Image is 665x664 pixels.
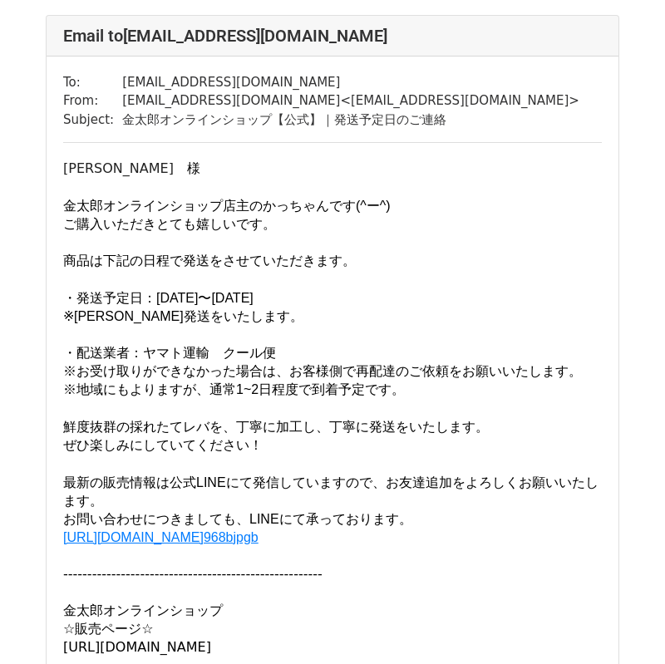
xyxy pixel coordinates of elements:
[63,253,356,268] font: 商品は下記の日程で発送をさせていただきます。
[63,512,412,526] font: お問い合わせにつきましても、LINEにて承っております。
[582,584,665,664] iframe: Chat Widget
[174,161,200,175] font: 様
[63,309,303,323] font: ※[PERSON_NAME]発送をいたします。
[63,346,276,360] font: ・配送業者：ヤマト運輸 クール便
[63,217,276,231] font: ご購入いただきとても嬉しいです。
[122,111,579,130] td: 金太郎オンラインショップ【公式】｜発送予定日のご連絡
[63,160,174,176] span: [PERSON_NAME]
[63,475,598,508] font: 最新の販売情報は公式LINEにて発信していますので、 お友達追加をよろしくお願いいたします。
[63,26,602,46] h4: Email to [EMAIL_ADDRESS][DOMAIN_NAME]
[63,530,259,544] font: [URL][DOMAIN_NAME] 968bjpgb
[63,111,122,130] td: Subject:
[122,73,579,92] td: [EMAIL_ADDRESS][DOMAIN_NAME]
[63,73,122,92] td: To:
[122,91,579,111] td: [EMAIL_ADDRESS][DOMAIN_NAME] < [EMAIL_ADDRESS][DOMAIN_NAME] >
[63,91,122,111] td: From:
[63,199,391,213] font: 金太郎オンラインショップ店主のかっちゃんです(^ー^)
[63,382,405,396] font: ※地域にもよりますが、通常1~2日程度で到着予定です。
[63,529,259,545] a: [URL][DOMAIN_NAME]968bjpgb
[63,291,254,305] font: ・発送予定日：[DATE]〜[DATE]
[63,364,582,378] font: ※お受け取りができなかった場合は、 お客様側で再配達のご依頼をお願いいたします。
[582,584,665,664] div: チャットウィジェット
[63,418,602,455] p: 鮮度抜群の採れたてレバを、丁寧に加工し、 丁寧に発送をいたします。 ぜひ楽しみにしていてください！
